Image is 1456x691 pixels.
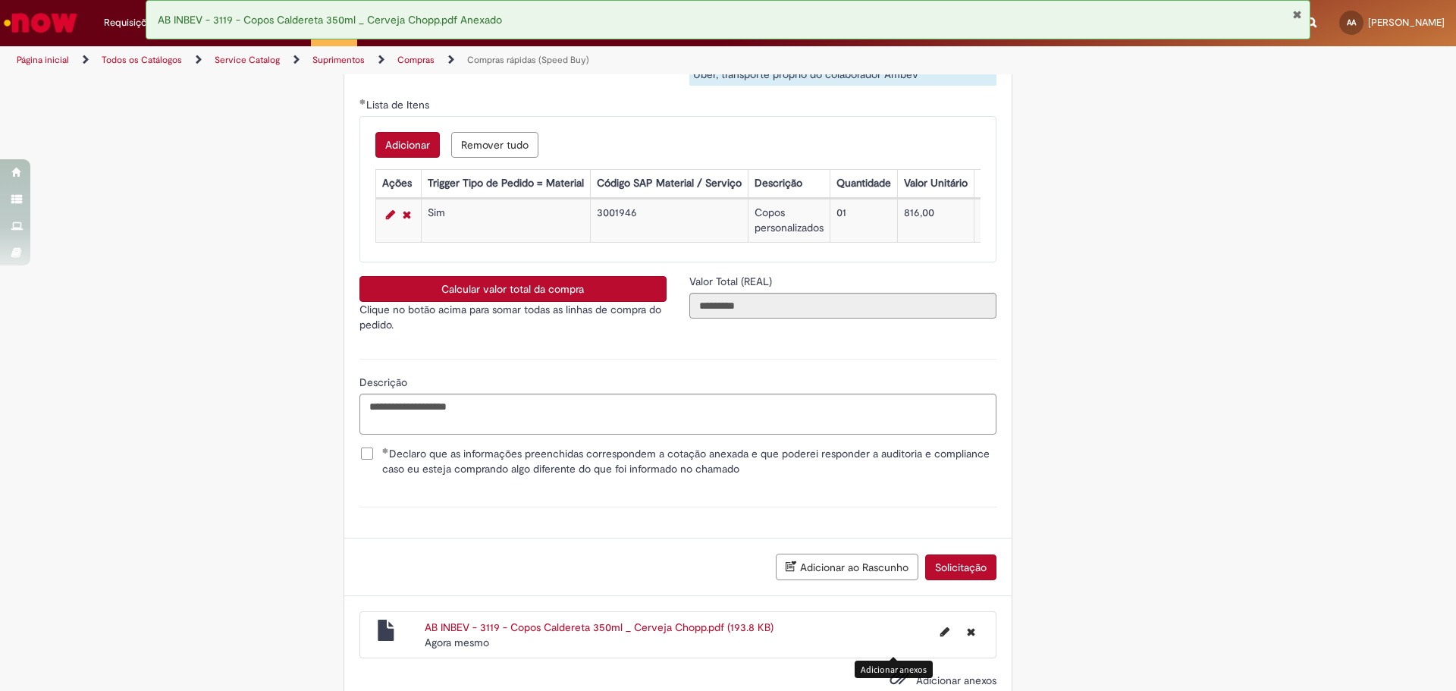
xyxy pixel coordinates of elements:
[17,54,69,66] a: Página inicial
[359,394,996,435] textarea: Descrição
[590,199,748,243] td: 3001946
[689,293,996,319] input: Valor Total (REAL)
[467,54,589,66] a: Compras rápidas (Speed Buy)
[158,13,502,27] span: AB INBEV - 3119 - Copos Caldereta 350ml _ Cerveja Chopp.pdf Anexado
[689,274,775,289] label: Somente leitura - Valor Total (REAL)
[830,199,897,243] td: 01
[958,620,984,644] button: Excluir AB INBEV - 3119 - Copos Caldereta 350ml _ Cerveja Chopp.pdf
[689,275,775,288] span: Somente leitura - Valor Total (REAL)
[1347,17,1356,27] span: AA
[925,554,996,580] button: Solicitação
[776,554,918,580] button: Adicionar ao Rascunho
[397,54,435,66] a: Compras
[382,206,399,224] a: Editar Linha 1
[855,661,933,678] div: Adicionar anexos
[830,170,897,198] th: Quantidade
[931,620,959,644] button: Editar nome de arquivo AB INBEV - 3119 - Copos Caldereta 350ml _ Cerveja Chopp.pdf
[359,276,667,302] button: Calcular valor total da compra
[215,54,280,66] a: Service Catalog
[382,446,996,476] span: Declaro que as informações preenchidas correspondem a cotação anexada e que poderei responder a a...
[382,448,389,454] span: Obrigatório Preenchido
[375,132,440,158] button: Adicionar uma linha para Lista de Itens
[974,170,1071,198] th: Valor Total Moeda
[748,199,830,243] td: Copos personalizados
[359,302,667,332] p: Clique no botão acima para somar todas as linhas de compra do pedido.
[312,54,365,66] a: Suprimentos
[1292,8,1302,20] button: Fechar Notificação
[897,199,974,243] td: 816,00
[897,170,974,198] th: Valor Unitário
[375,170,421,198] th: Ações
[2,8,80,38] img: ServiceNow
[425,636,489,649] span: Agora mesmo
[359,99,366,105] span: Obrigatório Preenchido
[425,636,489,649] time: 29/09/2025 15:59:40
[359,375,410,389] span: Descrição
[421,199,590,243] td: Sim
[451,132,538,158] button: Remover todas as linhas de Lista de Itens
[399,206,415,224] a: Remover linha 1
[11,46,959,74] ul: Trilhas de página
[1368,16,1445,29] span: [PERSON_NAME]
[974,199,1071,243] td: 816,00
[425,620,773,634] a: AB INBEV - 3119 - Copos Caldereta 350ml _ Cerveja Chopp.pdf (193.8 KB)
[916,674,996,687] span: Adicionar anexos
[102,54,182,66] a: Todos os Catálogos
[748,170,830,198] th: Descrição
[421,170,590,198] th: Trigger Tipo de Pedido = Material
[590,170,748,198] th: Código SAP Material / Serviço
[366,98,432,112] span: Lista de Itens
[104,15,157,30] span: Requisições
